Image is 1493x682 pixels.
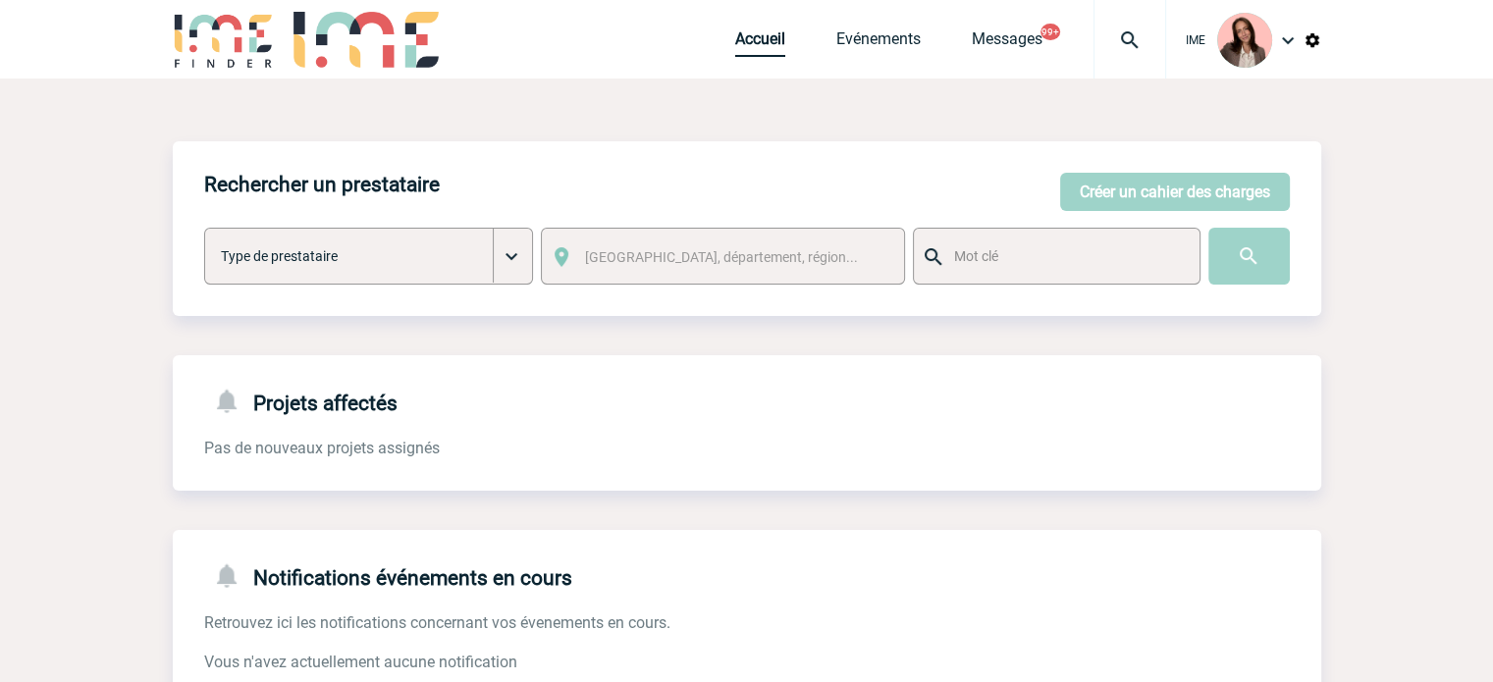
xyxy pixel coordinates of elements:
span: Vous n'avez actuellement aucune notification [204,653,517,671]
a: Messages [972,29,1042,57]
img: IME-Finder [173,12,275,68]
h4: Projets affectés [204,387,398,415]
h4: Rechercher un prestataire [204,173,440,196]
img: notifications-24-px-g.png [212,561,253,590]
img: notifications-24-px-g.png [212,387,253,415]
img: 94396-3.png [1217,13,1272,68]
a: Evénements [836,29,921,57]
button: 99+ [1040,24,1060,40]
span: Pas de nouveaux projets assignés [204,439,440,457]
input: Mot clé [949,243,1182,269]
h4: Notifications événements en cours [204,561,572,590]
a: Accueil [735,29,785,57]
span: IME [1186,33,1205,47]
span: [GEOGRAPHIC_DATA], département, région... [585,249,858,265]
span: Retrouvez ici les notifications concernant vos évenements en cours. [204,613,670,632]
input: Submit [1208,228,1290,285]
